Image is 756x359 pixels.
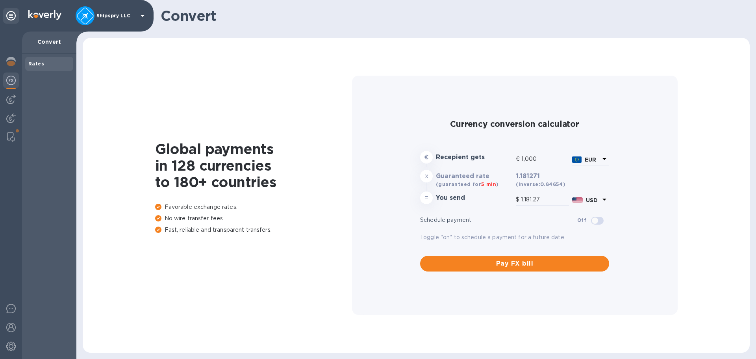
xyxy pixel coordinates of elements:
img: USD [572,197,583,203]
p: Convert [28,38,70,46]
div: Unpin categories [3,8,19,24]
div: € [516,153,521,165]
button: Pay FX bill [420,256,609,272]
p: Favorable exchange rates. [155,203,352,211]
b: Rates [28,61,44,67]
b: EUR [585,156,596,163]
b: USD [586,197,598,203]
h3: 1.181271 [516,173,609,180]
input: Amount [521,153,569,165]
p: Toggle "on" to schedule a payment for a future date. [420,233,609,242]
div: = [420,192,433,204]
h1: Global payments in 128 currencies to 180+ countries [155,141,352,190]
p: No wire transfer fees. [155,214,352,223]
p: Shipspry LLC [96,13,136,19]
b: (guaranteed for ) [436,181,498,187]
div: x [420,170,433,182]
h3: You send [436,194,513,202]
h2: Currency conversion calculator [420,119,609,129]
span: Pay FX bill [426,259,603,268]
p: Fast, reliable and transparent transfers. [155,226,352,234]
input: Amount [521,194,569,206]
span: 5 min [481,181,496,187]
strong: € [424,154,428,160]
h3: Recepient gets [436,154,513,161]
div: $ [516,194,521,206]
h1: Convert [161,7,743,24]
b: (inverse: 0.84654 ) [516,181,565,187]
p: Schedule payment [420,216,577,224]
img: Logo [28,10,61,20]
h3: Guaranteed rate [436,173,513,180]
img: Foreign exchange [6,76,16,85]
b: Off [577,217,586,223]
